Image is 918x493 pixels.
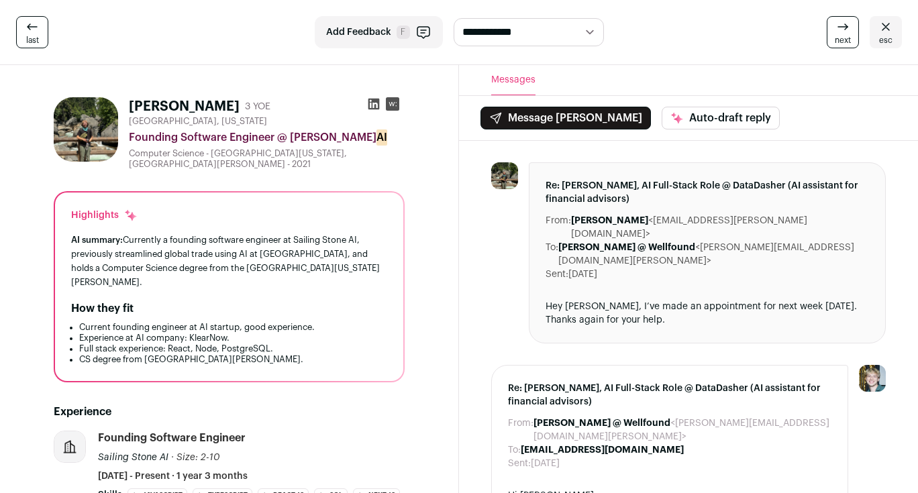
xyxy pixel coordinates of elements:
[835,35,851,46] span: next
[98,431,246,445] div: Founding Software Engineer
[662,107,780,129] button: Auto-draft reply
[54,97,118,162] img: acb7145cee723cd80c46c0637e8cc536eb1ba2c0e7ae56896b618d02ead410b5.jpg
[546,214,571,241] dt: From:
[71,209,138,222] div: Highlights
[129,129,405,146] div: Founding Software Engineer @ [PERSON_NAME]
[16,16,48,48] a: last
[870,16,902,48] a: esc
[521,445,684,455] b: [EMAIL_ADDRESS][DOMAIN_NAME]
[79,322,387,333] li: Current founding engineer at AI startup, good experience.
[827,16,859,48] a: next
[491,162,518,189] img: acb7145cee723cd80c46c0637e8cc536eb1ba2c0e7ae56896b618d02ead410b5.jpg
[531,457,560,470] dd: [DATE]
[546,268,568,281] dt: Sent:
[508,417,533,443] dt: From:
[315,16,443,48] button: Add Feedback F
[54,404,405,420] h2: Experience
[546,241,558,268] dt: To:
[491,65,535,95] button: Messages
[98,453,168,462] span: Sailing Stone AI
[571,214,869,241] dd: <[EMAIL_ADDRESS][PERSON_NAME][DOMAIN_NAME]>
[568,268,597,281] dd: [DATE]
[859,365,886,392] img: 6494470-medium_jpg
[129,148,405,170] div: Computer Science - [GEOGRAPHIC_DATA][US_STATE], [GEOGRAPHIC_DATA][PERSON_NAME] - 2021
[508,382,831,408] span: Re: [PERSON_NAME], AI Full-Stack Role @ DataDasher (AI assistant for financial advisors)
[879,35,892,46] span: esc
[26,35,39,46] span: last
[129,116,267,127] span: [GEOGRAPHIC_DATA], [US_STATE]
[79,333,387,343] li: Experience at AI company: KlearNow.
[129,97,240,116] h1: [PERSON_NAME]
[533,417,831,443] dd: <[PERSON_NAME][EMAIL_ADDRESS][DOMAIN_NAME][PERSON_NAME]>
[245,100,270,113] div: 3 YOE
[558,243,695,252] b: [PERSON_NAME] @ Wellfound
[508,443,521,457] dt: To:
[397,25,410,39] span: F
[71,235,123,244] span: AI summary:
[558,241,869,268] dd: <[PERSON_NAME][EMAIL_ADDRESS][DOMAIN_NAME][PERSON_NAME]>
[533,419,670,428] b: [PERSON_NAME] @ Wellfound
[54,431,85,462] img: company-logo-placeholder-414d4e2ec0e2ddebbe968bf319fdfe5acfe0c9b87f798d344e800bc9a89632a0.png
[71,233,387,290] div: Currently a founding software engineer at Sailing Stone AI, previously streamlined global trade u...
[71,300,134,317] h2: How they fit
[171,453,220,462] span: · Size: 2-10
[546,179,869,206] span: Re: [PERSON_NAME], AI Full-Stack Role @ DataDasher (AI assistant for financial advisors)
[79,354,387,365] li: CS degree from [GEOGRAPHIC_DATA][PERSON_NAME].
[546,300,869,327] div: Hey [PERSON_NAME], I’ve made an appointment for next week [DATE]. Thanks again for your help.
[376,129,387,146] mark: AI
[508,457,531,470] dt: Sent:
[98,470,248,483] span: [DATE] - Present · 1 year 3 months
[480,107,651,129] button: Message [PERSON_NAME]
[79,343,387,354] li: Full stack experience: React, Node, PostgreSQL.
[571,216,648,225] b: [PERSON_NAME]
[326,25,391,39] span: Add Feedback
